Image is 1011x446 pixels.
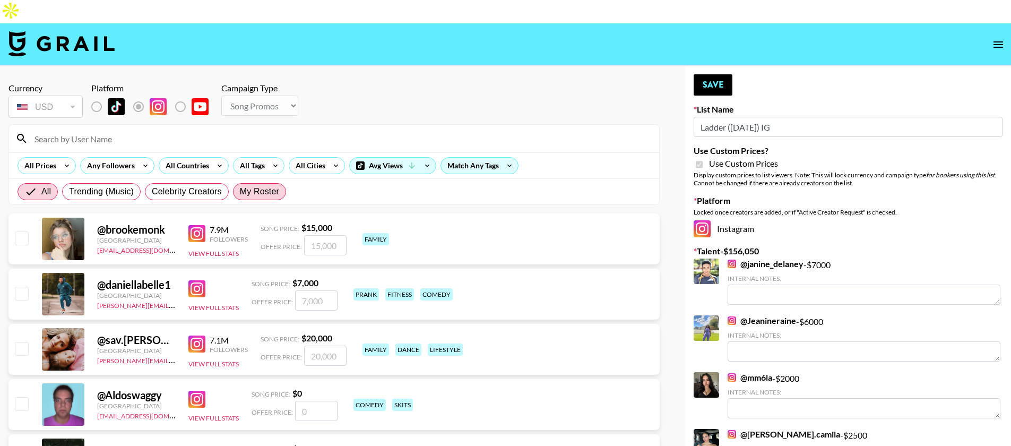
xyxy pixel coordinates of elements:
[301,333,332,343] strong: $ 20,000
[728,315,1000,362] div: - $ 6000
[188,414,239,422] button: View Full Stats
[289,158,327,174] div: All Cities
[91,96,217,118] div: List locked to Instagram.
[97,278,176,291] div: @ daniellabelle1
[392,399,413,411] div: skits
[188,360,239,368] button: View Full Stats
[420,288,453,301] div: comedy
[188,336,205,353] img: Instagram
[81,158,137,174] div: Any Followers
[252,280,290,288] span: Song Price:
[728,260,736,268] img: Instagram
[988,34,1009,55] button: open drawer
[97,299,254,310] a: [PERSON_NAME][EMAIL_ADDRESS][DOMAIN_NAME]
[108,98,125,115] img: TikTok
[192,98,209,115] img: YouTube
[221,83,298,93] div: Campaign Type
[728,316,736,325] img: Instagram
[292,388,302,398] strong: $ 0
[252,390,290,398] span: Song Price:
[362,344,389,356] div: family
[97,244,204,254] a: [EMAIL_ADDRESS][DOMAIN_NAME]
[353,399,386,411] div: comedy
[728,275,1000,282] div: Internal Notes:
[97,223,176,236] div: @ brookemonk
[353,288,379,301] div: prank
[152,185,222,198] span: Celebrity Creators
[261,335,299,343] span: Song Price:
[261,353,302,361] span: Offer Price:
[261,243,302,251] span: Offer Price:
[188,391,205,408] img: Instagram
[188,225,205,242] img: Instagram
[441,158,518,174] div: Match Any Tags
[709,158,778,169] span: Use Custom Prices
[385,288,414,301] div: fitness
[926,171,995,179] em: for bookers using this list
[728,259,803,269] a: @janine_delaney
[304,235,347,255] input: 15,000
[240,185,279,198] span: My Roster
[69,185,134,198] span: Trending (Music)
[97,347,176,355] div: [GEOGRAPHIC_DATA]
[28,130,653,147] input: Search by User Name
[694,195,1003,206] label: Platform
[97,389,176,402] div: @ Aldoswaggy
[188,304,239,312] button: View Full Stats
[210,235,248,243] div: Followers
[694,208,1003,216] div: Locked once creators are added, or if "Active Creator Request" is checked.
[41,185,51,198] span: All
[8,83,83,93] div: Currency
[362,233,389,245] div: family
[728,331,1000,339] div: Internal Notes:
[295,290,338,311] input: 7,000
[728,429,840,440] a: @[PERSON_NAME].camila
[97,410,204,420] a: [EMAIL_ADDRESS][DOMAIN_NAME]
[728,372,772,383] a: @mm6la
[97,236,176,244] div: [GEOGRAPHIC_DATA]
[150,98,167,115] img: Instagram
[694,104,1003,115] label: List Name
[159,158,211,174] div: All Countries
[292,278,318,288] strong: $ 7,000
[728,388,1000,396] div: Internal Notes:
[728,372,1000,418] div: - $ 2000
[210,225,248,235] div: 7.9M
[694,220,711,237] img: Instagram
[395,344,421,356] div: dance
[295,401,338,421] input: 0
[694,171,1003,187] div: Display custom prices to list viewers. Note: This will lock currency and campaign type . Cannot b...
[694,220,1003,237] div: Instagram
[252,408,293,416] span: Offer Price:
[304,346,347,366] input: 20,000
[350,158,436,174] div: Avg Views
[428,344,463,356] div: lifestyle
[210,335,248,346] div: 7.1M
[210,346,248,354] div: Followers
[97,402,176,410] div: [GEOGRAPHIC_DATA]
[728,259,1000,305] div: - $ 7000
[301,222,332,233] strong: $ 15,000
[11,98,81,116] div: USD
[8,93,83,120] div: Currency is locked to USD
[694,246,1003,256] label: Talent - $ 156,050
[91,83,217,93] div: Platform
[728,430,736,439] img: Instagram
[188,280,205,297] img: Instagram
[97,291,176,299] div: [GEOGRAPHIC_DATA]
[97,333,176,347] div: @ sav.[PERSON_NAME]
[252,298,293,306] span: Offer Price:
[188,250,239,258] button: View Full Stats
[8,31,115,56] img: Grail Talent
[694,145,1003,156] label: Use Custom Prices?
[234,158,267,174] div: All Tags
[728,315,796,326] a: @Jeanineraine
[261,225,299,233] span: Song Price:
[694,74,732,96] button: Save
[18,158,58,174] div: All Prices
[97,355,254,365] a: [PERSON_NAME][EMAIL_ADDRESS][DOMAIN_NAME]
[728,373,736,382] img: Instagram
